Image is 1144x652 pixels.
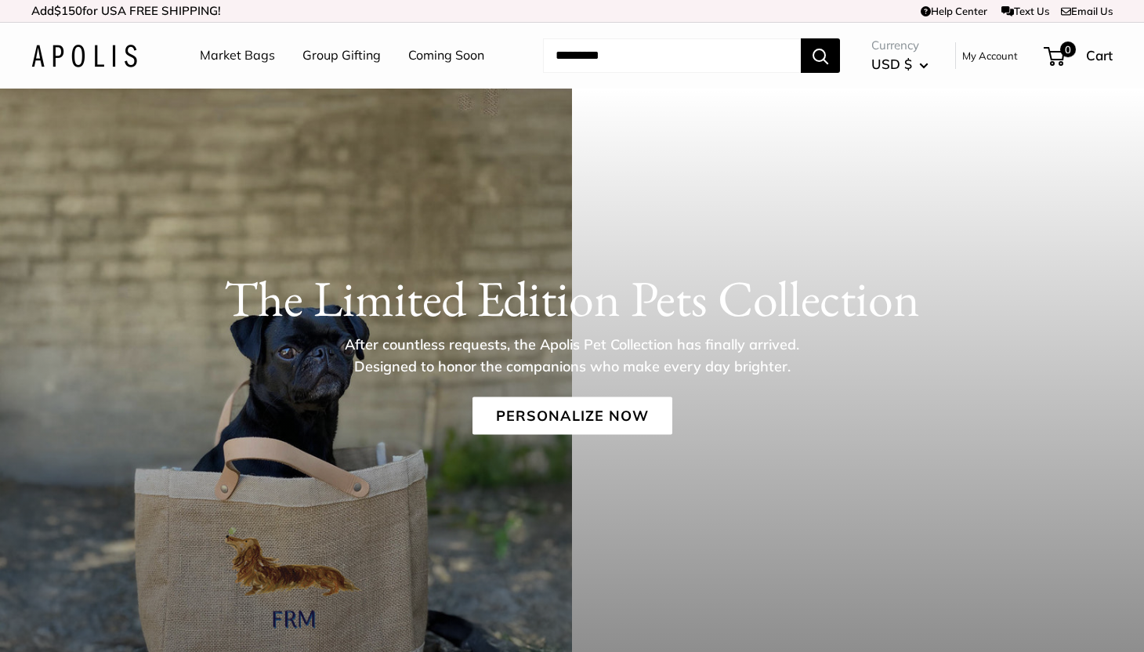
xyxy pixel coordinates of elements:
a: Email Us [1061,5,1113,17]
a: Group Gifting [302,44,381,67]
a: Market Bags [200,44,275,67]
button: USD $ [871,52,929,77]
span: Currency [871,34,929,56]
img: Apolis [31,45,137,67]
a: Personalize Now [472,397,672,435]
span: $150 [54,3,82,18]
input: Search... [543,38,801,73]
h1: The Limited Edition Pets Collection [31,269,1113,328]
a: Coming Soon [408,44,484,67]
span: 0 [1060,42,1076,57]
a: Help Center [921,5,987,17]
button: Search [801,38,840,73]
p: After countless requests, the Apolis Pet Collection has finally arrived. Designed to honor the co... [317,334,827,378]
span: USD $ [871,56,912,72]
a: Text Us [1001,5,1049,17]
span: Cart [1086,47,1113,63]
a: My Account [962,46,1018,65]
a: 0 Cart [1045,43,1113,68]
